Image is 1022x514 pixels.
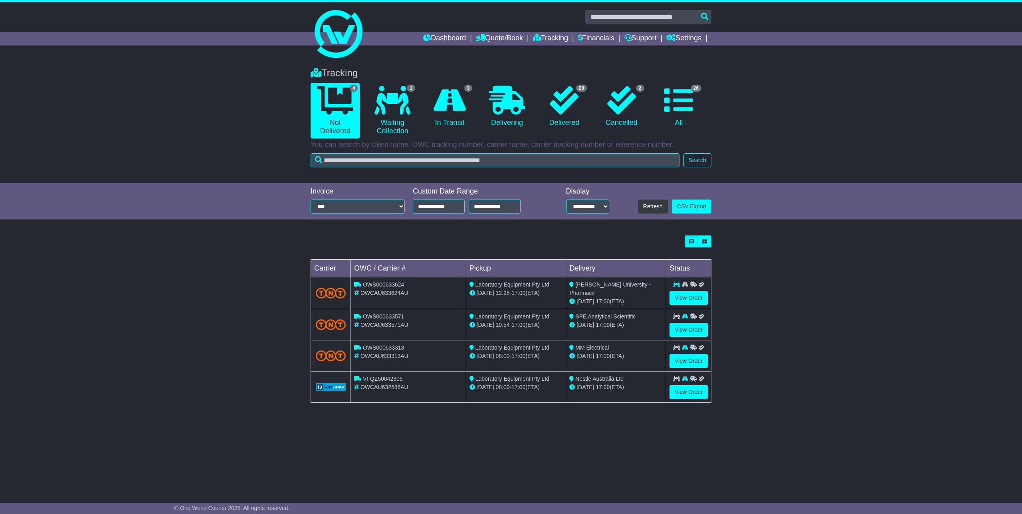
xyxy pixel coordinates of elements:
[569,352,663,360] div: (ETA)
[413,187,541,196] div: Custom Date Range
[638,200,668,214] button: Refresh
[311,187,405,196] div: Invoice
[672,200,711,214] a: CSV Export
[475,313,549,320] span: Laboratory Equipment Pty Ltd
[316,350,346,361] img: TNT_Domestic.png
[363,281,404,288] span: OWS000633624
[469,321,563,329] div: - (ETA)
[511,384,525,390] span: 17:00
[569,383,663,391] div: (ETA)
[569,321,663,329] div: (ETA)
[469,383,563,391] div: - (ETA)
[350,85,358,92] span: 4
[360,290,408,296] span: OWCAU633624AU
[511,290,525,296] span: 17:00
[476,32,523,45] a: Quote/Book
[496,290,510,296] span: 12:28
[578,32,614,45] a: Financials
[596,322,610,328] span: 17:00
[475,376,549,382] span: Laboratory Equipment Pty Ltd
[466,260,566,277] td: Pickup
[351,260,466,277] td: OWC / Carrier #
[368,83,417,138] a: 1 Waiting Collection
[496,353,510,359] span: 08:00
[363,376,403,382] span: VFQZ50042306
[511,322,525,328] span: 17:00
[596,353,610,359] span: 17:00
[575,376,624,382] span: Nestle Australia Ltd
[569,297,663,306] div: (ETA)
[596,298,610,304] span: 17:00
[683,153,711,167] button: Search
[669,385,708,399] a: View Order
[360,322,408,328] span: OWCAU633571AU
[423,32,466,45] a: Dashboard
[363,313,404,320] span: OWS000633571
[669,291,708,305] a: View Order
[533,32,568,45] a: Tracking
[576,85,587,92] span: 20
[596,384,610,390] span: 17:00
[624,32,657,45] a: Support
[511,353,525,359] span: 17:00
[316,288,346,299] img: TNT_Domestic.png
[316,319,346,330] img: TNT_Domestic.png
[666,260,711,277] td: Status
[669,354,708,368] a: View Order
[576,353,594,359] span: [DATE]
[469,352,563,360] div: - (ETA)
[576,384,594,390] span: [DATE]
[669,323,708,337] a: View Order
[636,85,644,92] span: 2
[569,281,651,296] span: [PERSON_NAME] University - Pharmacy
[316,383,346,391] img: GetCarrierServiceLogo
[540,83,589,130] a: 20 Delivered
[575,344,609,351] span: MM Electrical
[475,344,549,351] span: Laboratory Equipment Pty Ltd
[477,322,494,328] span: [DATE]
[666,32,701,45] a: Settings
[477,384,494,390] span: [DATE]
[360,384,408,390] span: OWCAU632588AU
[654,83,703,130] a: 26 All
[566,187,609,196] div: Display
[691,85,701,92] span: 26
[311,140,711,149] p: You can search by client name, OWC tracking number, carrier name, carrier tracking number or refe...
[174,505,290,511] span: © One World Courier 2025. All rights reserved.
[464,85,473,92] span: 3
[575,313,636,320] span: SPE Analytical Scientific
[311,260,351,277] td: Carrier
[576,322,594,328] span: [DATE]
[482,83,531,130] a: Delivering
[496,322,510,328] span: 10:54
[363,344,404,351] span: OWS000633313
[566,260,666,277] td: Delivery
[496,384,510,390] span: 08:00
[475,281,549,288] span: Laboratory Equipment Pty Ltd
[576,298,594,304] span: [DATE]
[597,83,646,130] a: 2 Cancelled
[469,289,563,297] div: - (ETA)
[425,83,474,130] a: 3 In Transit
[407,85,415,92] span: 1
[477,290,494,296] span: [DATE]
[311,83,360,138] a: 4 Not Delivered
[477,353,494,359] span: [DATE]
[307,67,715,79] div: Tracking
[360,353,408,359] span: OWCAU633313AU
